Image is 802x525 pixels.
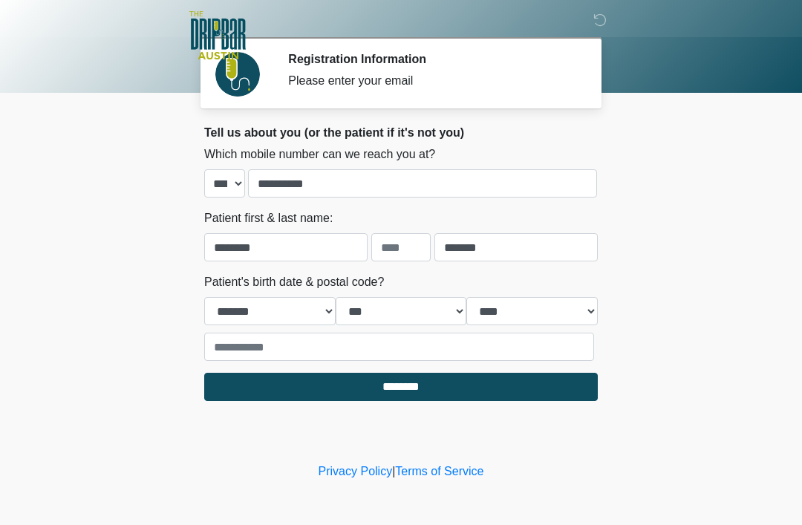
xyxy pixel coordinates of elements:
[319,465,393,477] a: Privacy Policy
[189,11,246,59] img: The DRIPBaR - Austin The Domain Logo
[204,125,598,140] h2: Tell us about you (or the patient if it's not you)
[204,146,435,163] label: Which mobile number can we reach you at?
[204,209,333,227] label: Patient first & last name:
[392,465,395,477] a: |
[395,465,483,477] a: Terms of Service
[215,52,260,97] img: Agent Avatar
[288,72,576,90] div: Please enter your email
[204,273,384,291] label: Patient's birth date & postal code?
